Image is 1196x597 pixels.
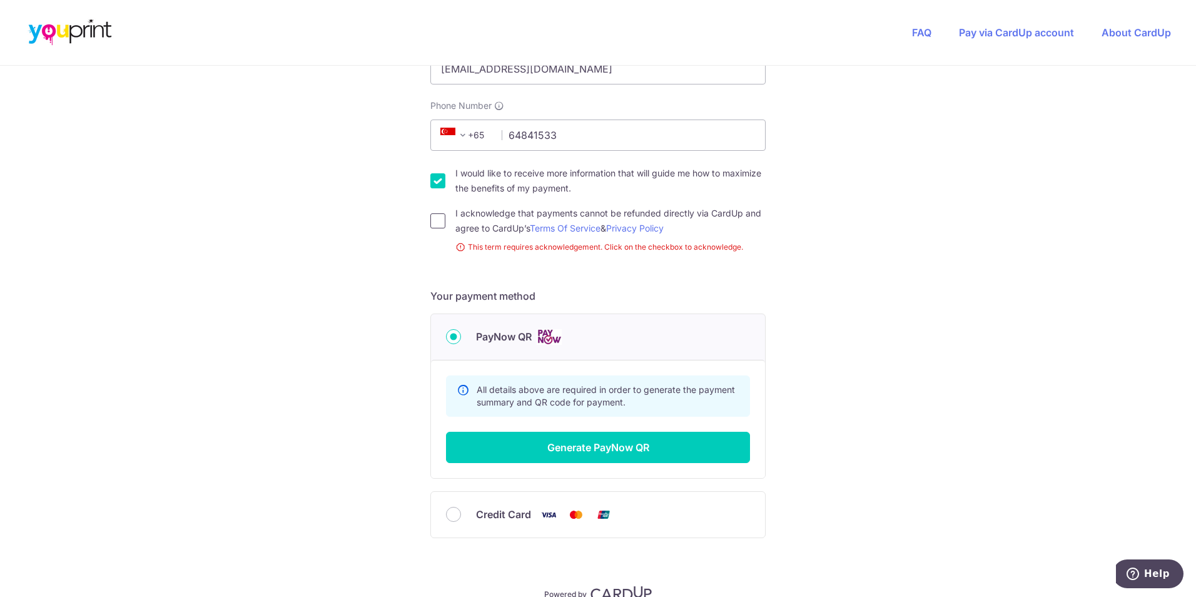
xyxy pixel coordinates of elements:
span: PayNow QR [476,329,532,344]
span: Phone Number [430,99,492,112]
a: Pay via CardUp account [959,26,1074,39]
span: All details above are required in order to generate the payment summary and QR code for payment. [477,384,735,407]
img: Mastercard [564,507,589,523]
span: Credit Card [476,507,531,522]
img: Cards logo [537,329,562,345]
button: Generate PayNow QR [446,432,750,463]
a: FAQ [912,26,931,39]
label: I would like to receive more information that will guide me how to maximize the benefits of my pa... [455,166,766,196]
iframe: Opens a widget where you can find more information [1116,559,1183,591]
div: PayNow QR Cards logo [446,329,750,345]
label: I acknowledge that payments cannot be refunded directly via CardUp and agree to CardUp’s & [455,206,766,236]
div: Credit Card Visa Mastercard Union Pay [446,507,750,523]
a: About CardUp [1102,26,1171,39]
small: This term requires acknowledgement. Click on the checkbox to acknowledge. [455,241,766,253]
a: Terms Of Service [530,223,601,233]
a: Privacy Policy [606,223,664,233]
span: +65 [440,128,470,143]
h5: Your payment method [430,288,766,304]
img: Visa [536,507,561,523]
input: Email address [430,53,766,84]
img: Union Pay [591,507,616,523]
span: +65 [437,128,493,143]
